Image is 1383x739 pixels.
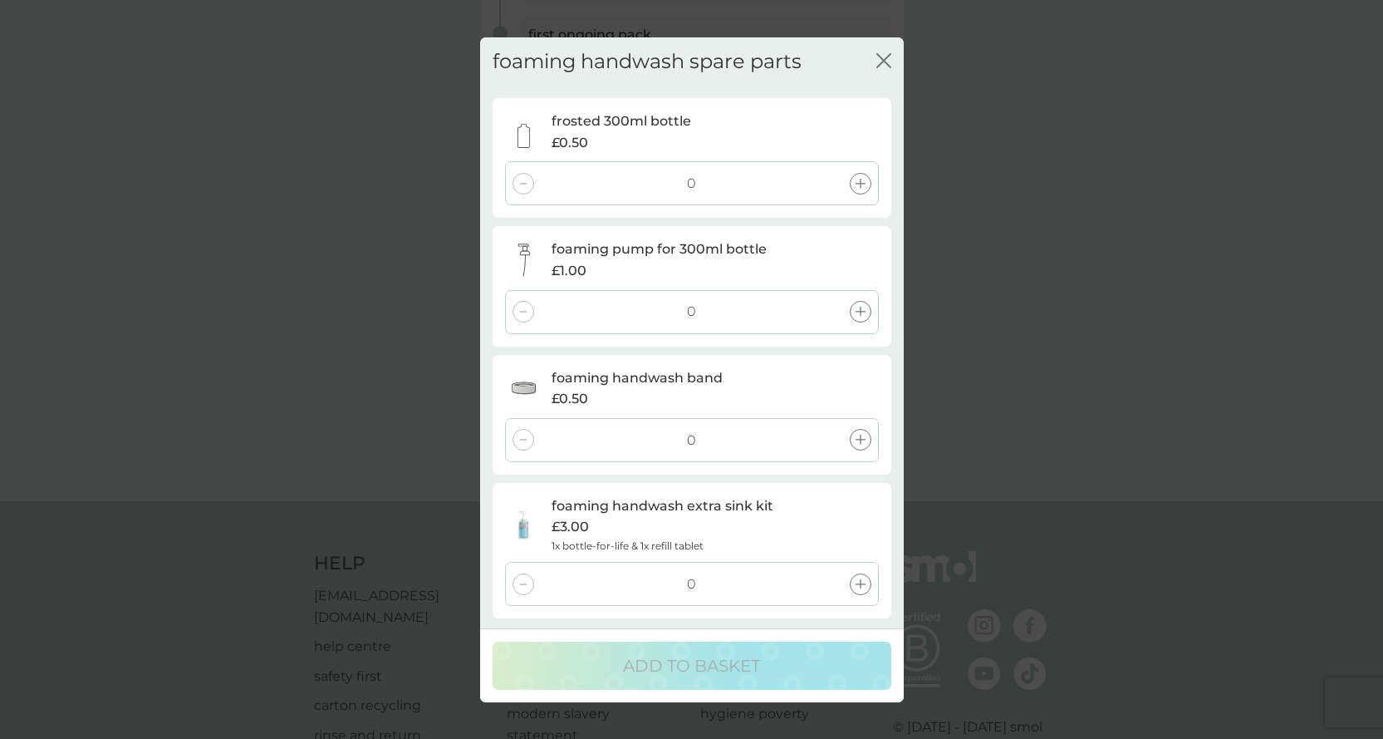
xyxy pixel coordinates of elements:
[687,430,696,451] p: 0
[687,574,696,595] p: 0
[552,367,723,389] p: foaming handwash band
[552,132,588,154] span: £0.50
[552,495,773,517] p: foaming handwash extra sink kit
[623,653,760,679] p: ADD TO BASKET
[504,508,543,541] img: foaming handwash extra sink kit
[552,538,704,554] p: 1x bottle-for-life & 1x refill tablet
[508,372,541,405] img: foaming handwash band
[552,111,691,132] p: frosted 300ml bottle
[687,301,696,323] p: 0
[687,173,696,195] p: 0
[552,239,767,260] p: foaming pump for 300ml bottle
[508,244,541,277] img: foaming pump for 300ml bottle
[876,52,891,70] button: close
[493,642,891,690] button: ADD TO BASKET
[493,49,802,73] h2: foaming handwash spare parts
[508,116,540,149] img: frosted 300ml bottle
[552,516,589,538] span: £3.00
[552,388,588,410] span: £0.50
[552,260,586,282] span: £1.00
